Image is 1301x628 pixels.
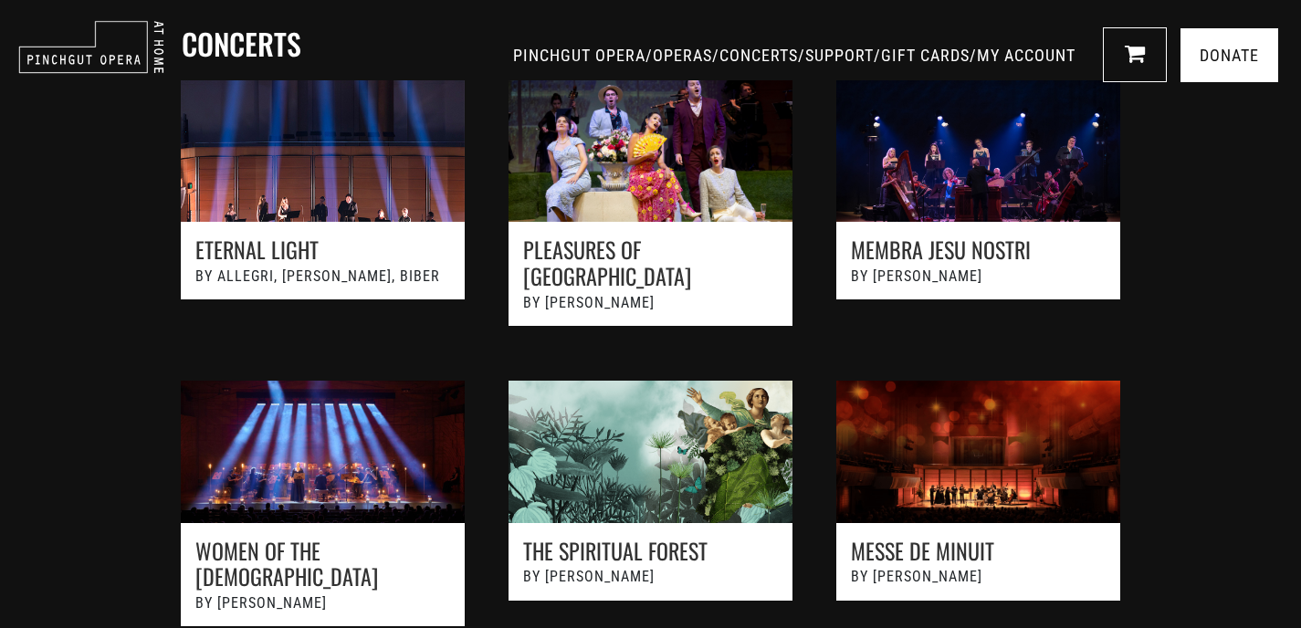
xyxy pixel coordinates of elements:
[18,20,164,74] img: pinchgut_at_home_negative_logo.svg
[881,46,970,65] a: GIFT CARDS
[719,46,798,65] a: CONCERTS
[513,46,645,65] a: PINCHGUT OPERA
[513,46,1080,65] span: / / / / /
[653,46,712,65] a: OPERAS
[1180,28,1278,82] a: Donate
[977,46,1075,65] a: MY ACCOUNT
[805,46,874,65] a: SUPPORT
